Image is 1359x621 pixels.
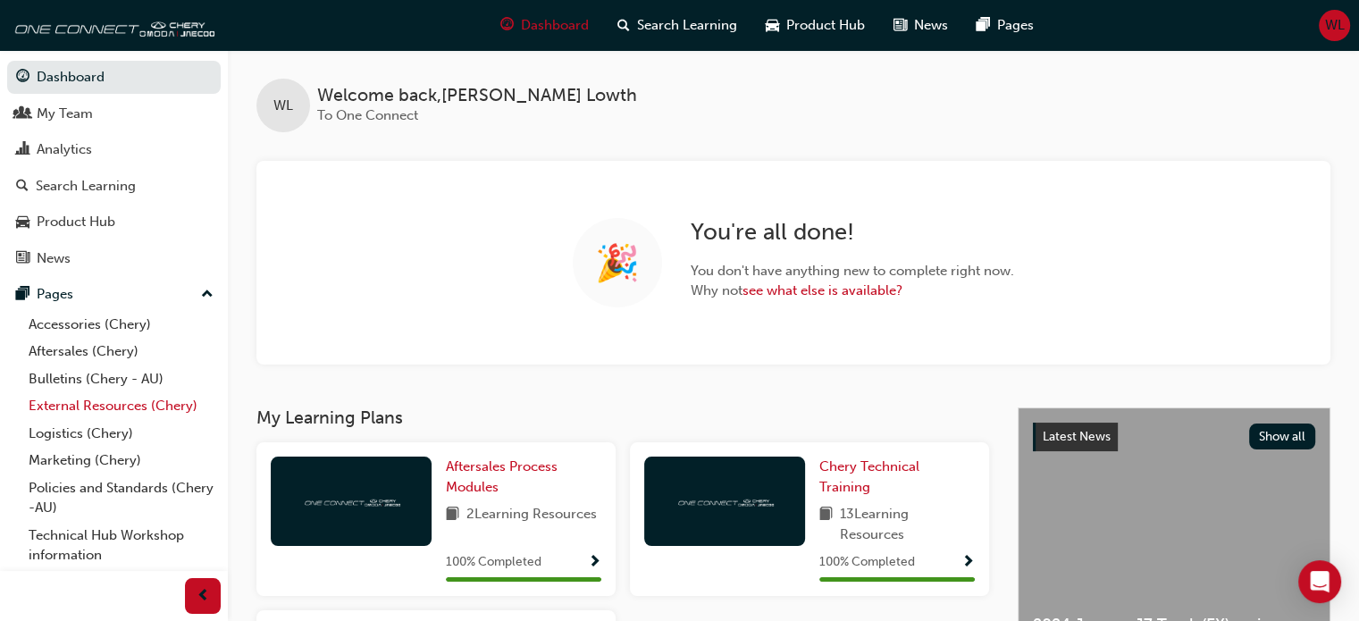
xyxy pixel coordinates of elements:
[9,7,214,43] img: oneconnect
[36,176,136,197] div: Search Learning
[997,15,1034,36] span: Pages
[588,555,601,571] span: Show Progress
[446,457,601,497] a: Aftersales Process Modules
[16,251,29,267] span: news-icon
[446,504,459,526] span: book-icon
[37,248,71,269] div: News
[7,206,221,239] a: Product Hub
[819,504,833,544] span: book-icon
[691,281,1014,301] span: Why not
[16,179,29,195] span: search-icon
[675,492,774,509] img: oneconnect
[603,7,751,44] a: search-iconSearch Learning
[500,14,514,37] span: guage-icon
[317,107,418,123] span: To One Connect
[256,407,989,428] h3: My Learning Plans
[742,282,902,298] a: see what else is available?
[466,504,597,526] span: 2 Learning Resources
[7,278,221,311] button: Pages
[273,96,293,116] span: WL
[317,86,637,106] span: Welcome back , [PERSON_NAME] Lowth
[7,170,221,203] a: Search Learning
[21,420,221,448] a: Logistics (Chery)
[21,447,221,474] a: Marketing (Chery)
[37,139,92,160] div: Analytics
[751,7,879,44] a: car-iconProduct Hub
[1033,423,1315,451] a: Latest NewsShow all
[16,214,29,231] span: car-icon
[7,97,221,130] a: My Team
[1298,560,1341,603] div: Open Intercom Messenger
[16,70,29,86] span: guage-icon
[766,14,779,37] span: car-icon
[819,552,915,573] span: 100 % Completed
[914,15,948,36] span: News
[977,14,990,37] span: pages-icon
[819,458,919,495] span: Chery Technical Training
[37,212,115,232] div: Product Hub
[37,104,93,124] div: My Team
[691,218,1014,247] h2: You ' re all done!
[446,458,558,495] span: Aftersales Process Modules
[595,253,640,273] span: 🎉
[486,7,603,44] a: guage-iconDashboard
[16,106,29,122] span: people-icon
[21,311,221,339] a: Accessories (Chery)
[7,133,221,166] a: Analytics
[1043,429,1111,444] span: Latest News
[21,338,221,365] a: Aftersales (Chery)
[637,15,737,36] span: Search Learning
[786,15,865,36] span: Product Hub
[37,284,73,305] div: Pages
[819,457,975,497] a: Chery Technical Training
[1249,424,1316,449] button: Show all
[446,552,541,573] span: 100 % Completed
[961,551,975,574] button: Show Progress
[21,569,221,597] a: All Pages
[879,7,962,44] a: news-iconNews
[893,14,907,37] span: news-icon
[197,585,210,608] span: prev-icon
[521,15,589,36] span: Dashboard
[21,474,221,522] a: Policies and Standards (Chery -AU)
[21,522,221,569] a: Technical Hub Workshop information
[7,57,221,278] button: DashboardMy TeamAnalyticsSearch LearningProduct HubNews
[302,492,400,509] img: oneconnect
[588,551,601,574] button: Show Progress
[7,242,221,275] a: News
[1325,15,1345,36] span: WL
[21,365,221,393] a: Bulletins (Chery - AU)
[1319,10,1350,41] button: WL
[16,142,29,158] span: chart-icon
[21,392,221,420] a: External Resources (Chery)
[7,61,221,94] a: Dashboard
[691,261,1014,281] span: You don ' t have anything new to complete right now.
[617,14,630,37] span: search-icon
[961,555,975,571] span: Show Progress
[840,504,975,544] span: 13 Learning Resources
[16,287,29,303] span: pages-icon
[962,7,1048,44] a: pages-iconPages
[201,283,214,306] span: up-icon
